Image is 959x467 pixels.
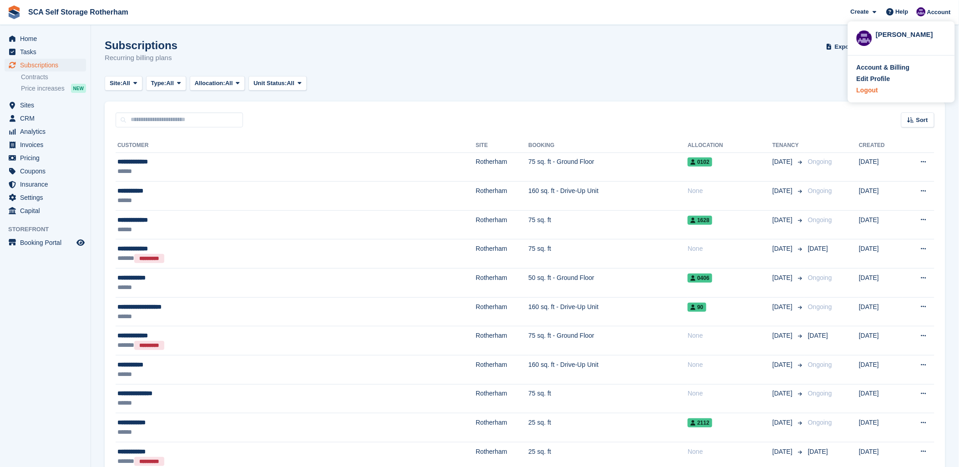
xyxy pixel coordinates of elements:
[225,79,233,88] span: All
[476,138,528,153] th: Site
[772,389,794,398] span: [DATE]
[5,99,86,112] a: menu
[528,413,688,442] td: 25 sq. ft
[808,332,828,339] span: [DATE]
[5,32,86,45] a: menu
[105,39,178,51] h1: Subscriptions
[5,236,86,249] a: menu
[859,326,903,355] td: [DATE]
[5,191,86,204] a: menu
[688,216,712,225] span: 1628
[896,7,908,16] span: Help
[476,182,528,211] td: Rotherham
[857,74,890,84] div: Edit Profile
[835,42,853,51] span: Export
[808,274,832,281] span: Ongoing
[772,331,794,340] span: [DATE]
[476,413,528,442] td: Rotherham
[688,186,772,196] div: None
[859,413,903,442] td: [DATE]
[772,138,804,153] th: Tenancy
[476,384,528,413] td: Rotherham
[688,389,772,398] div: None
[808,303,832,310] span: Ongoing
[859,152,903,182] td: [DATE]
[859,355,903,385] td: [DATE]
[110,79,122,88] span: Site:
[5,46,86,58] a: menu
[20,165,75,178] span: Coupons
[528,326,688,355] td: 75 sq. ft - Ground Floor
[859,384,903,413] td: [DATE]
[476,269,528,298] td: Rotherham
[5,138,86,151] a: menu
[528,210,688,239] td: 75 sq. ft
[105,53,178,63] p: Recurring billing plans
[146,76,186,91] button: Type: All
[808,245,828,252] span: [DATE]
[917,7,926,16] img: Kelly Neesham
[20,204,75,217] span: Capital
[927,8,951,17] span: Account
[476,297,528,326] td: Rotherham
[808,390,832,397] span: Ongoing
[528,239,688,269] td: 75 sq. ft
[21,83,86,93] a: Price increases NEW
[688,447,772,457] div: None
[688,360,772,370] div: None
[772,447,794,457] span: [DATE]
[876,30,946,38] div: [PERSON_NAME]
[528,152,688,182] td: 75 sq. ft - Ground Floor
[857,86,946,95] a: Logout
[808,419,832,426] span: Ongoing
[20,32,75,45] span: Home
[476,355,528,385] td: Rotherham
[5,178,86,191] a: menu
[105,76,142,91] button: Site: All
[808,216,832,223] span: Ongoing
[75,237,86,248] a: Preview store
[688,303,706,312] span: 90
[857,63,910,72] div: Account & Billing
[5,165,86,178] a: menu
[859,239,903,269] td: [DATE]
[824,39,864,54] button: Export
[8,225,91,234] span: Storefront
[772,157,794,167] span: [DATE]
[476,152,528,182] td: Rotherham
[688,138,772,153] th: Allocation
[5,204,86,217] a: menu
[772,273,794,283] span: [DATE]
[688,331,772,340] div: None
[808,187,832,194] span: Ongoing
[476,210,528,239] td: Rotherham
[772,186,794,196] span: [DATE]
[20,236,75,249] span: Booking Portal
[166,79,174,88] span: All
[20,112,75,125] span: CRM
[859,182,903,211] td: [DATE]
[857,74,946,84] a: Edit Profile
[21,84,65,93] span: Price increases
[195,79,225,88] span: Allocation:
[5,125,86,138] a: menu
[5,112,86,125] a: menu
[249,76,306,91] button: Unit Status: All
[254,79,287,88] span: Unit Status:
[772,215,794,225] span: [DATE]
[5,152,86,164] a: menu
[20,152,75,164] span: Pricing
[688,418,712,427] span: 2112
[808,448,828,455] span: [DATE]
[772,360,794,370] span: [DATE]
[20,46,75,58] span: Tasks
[190,76,245,91] button: Allocation: All
[859,297,903,326] td: [DATE]
[857,86,878,95] div: Logout
[476,239,528,269] td: Rotherham
[122,79,130,88] span: All
[808,158,832,165] span: Ongoing
[20,99,75,112] span: Sites
[859,138,903,153] th: Created
[151,79,167,88] span: Type:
